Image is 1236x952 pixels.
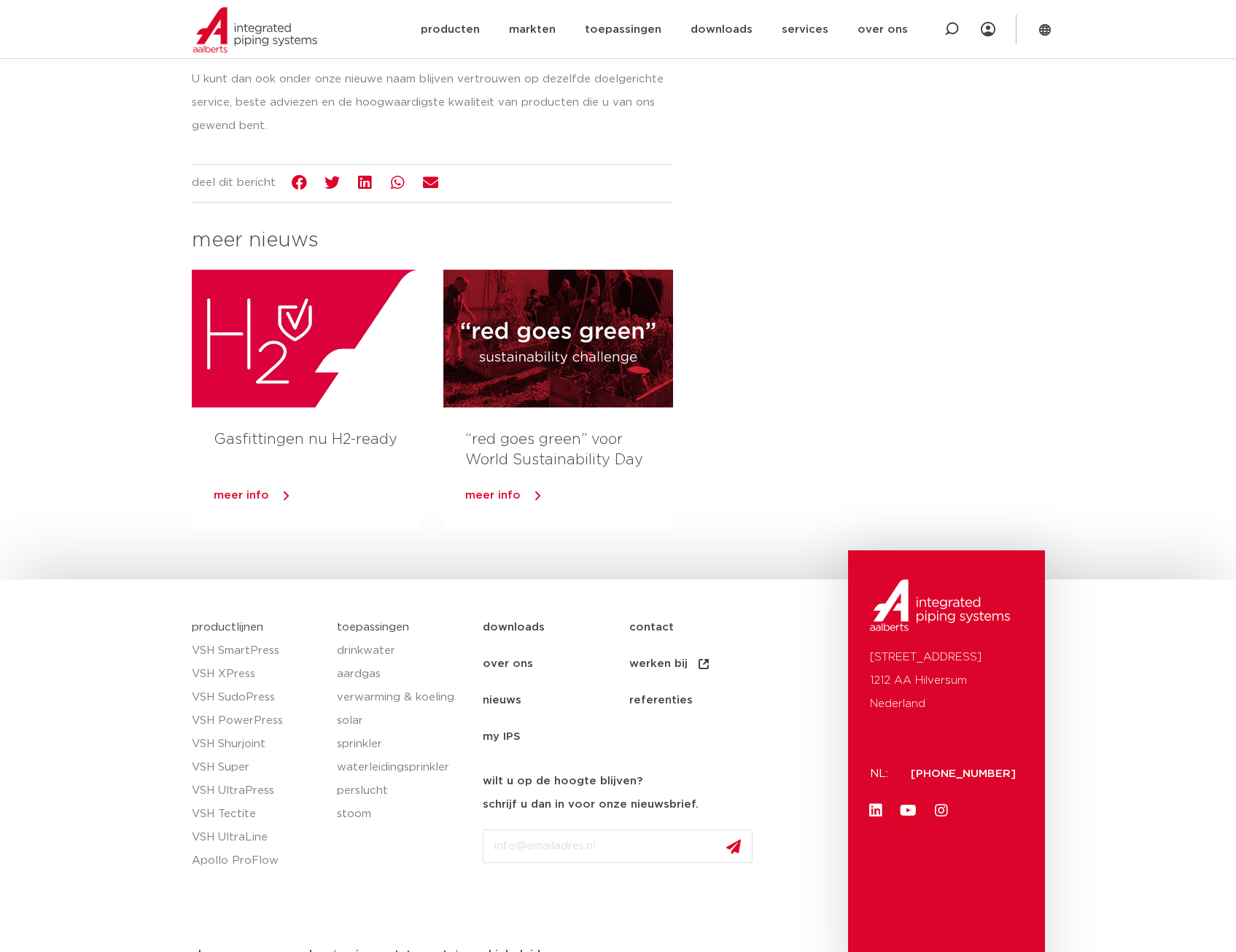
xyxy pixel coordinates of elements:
a: downloads [691,1,753,58]
a: referenties [629,682,776,719]
a: VSH Tectite [192,803,323,826]
p: U kunt dan ook onder onze nieuwe naam blijven vertrouwen op dezelfde doelgerichte service, beste ... [192,68,673,138]
a: verwarming & koeling [337,686,468,709]
img: send.svg [726,839,741,854]
a: over ons [483,646,629,682]
a: downloads [483,609,629,646]
a: Gasfittingen nu H2-ready [214,432,397,447]
a: stoom [337,803,468,826]
p: [STREET_ADDRESS] 1212 AA Hilversum Nederland [870,646,1023,716]
a: producten [421,1,480,58]
a: VSH XPress [192,663,323,686]
a: toepassingen [585,1,661,58]
input: info@emailadres.nl [483,830,753,863]
iframe: reCAPTCHA [483,875,704,932]
span: meer info [214,490,269,501]
a: waterleidingsprinkler [337,756,468,779]
a: meer info [465,485,673,507]
a: toepassingen [337,622,409,633]
nav: Menu [483,609,841,755]
p: deel dit bericht [192,171,276,195]
a: meer info [214,485,421,507]
div: Share on linkedin [349,166,381,199]
a: services [782,1,828,58]
p: NL: [870,762,893,786]
a: VSH UltraLine [192,826,323,849]
a: my IPS [483,719,629,755]
div: Share on email [414,167,447,200]
nav: Menu [421,1,908,58]
a: VSH UltraPress [192,779,323,803]
div: Share on whatsapp [381,166,414,199]
a: VSH SudoPress [192,686,323,709]
span: meer info [465,490,521,501]
a: sprinkler [337,733,468,756]
a: “red goes green” voor World Sustainability Day [465,432,643,467]
a: solar [337,709,468,733]
a: [PHONE_NUMBER] [911,768,1016,779]
a: VSH Shurjoint [192,733,323,756]
a: VSH SmartPress [192,639,323,663]
a: productlijnen [192,622,263,633]
a: VSH Super [192,756,323,779]
a: Apollo ProFlow [192,849,323,873]
a: aardgas [337,663,468,686]
strong: wilt u op de hoogte blijven? [483,776,642,787]
a: VSH PowerPress [192,709,323,733]
a: nieuws [483,682,629,719]
a: perslucht [337,779,468,803]
a: contact [629,609,776,646]
a: over ons [858,1,908,58]
a: drinkwater [337,639,468,663]
strong: schrijf u dan in voor onze nieuwsbrief. [483,799,699,810]
div: Share on facebook [283,166,316,199]
a: markten [509,1,556,58]
a: werken bij [629,646,776,682]
h3: meer nieuws [192,226,673,255]
div: Share on twitter [316,166,349,199]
